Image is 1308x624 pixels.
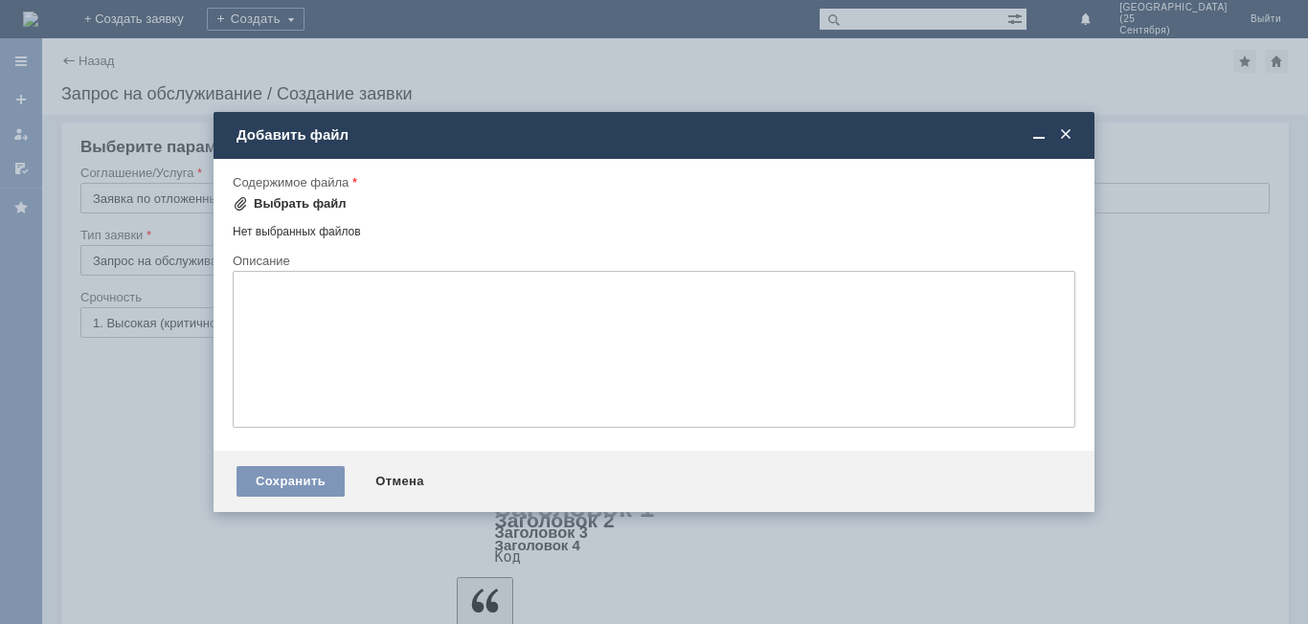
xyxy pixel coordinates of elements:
[8,8,280,38] div: Добрый вечер! прошу удалить отложенные чеки во вложении.
[233,217,1075,239] div: Нет выбранных файлов
[1029,126,1049,144] span: Свернуть (Ctrl + M)
[1056,126,1075,144] span: Закрыть
[233,176,1071,189] div: Содержимое файла
[237,126,1075,144] div: Добавить файл
[254,196,347,212] div: Выбрать файл
[233,255,1071,267] div: Описание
